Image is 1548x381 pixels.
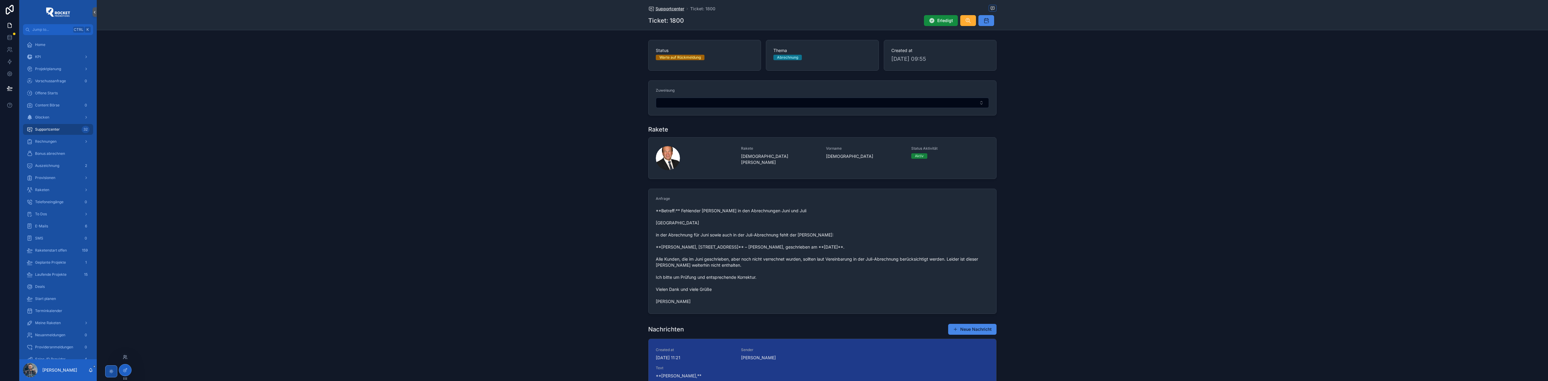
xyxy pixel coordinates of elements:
[23,257,93,268] a: Geplante Projekte1
[73,27,84,33] span: Ctrl
[23,245,93,256] a: Raketenstart offen159
[35,333,65,337] span: Neuanmeldungen
[648,16,684,25] h1: Ticket: 1800
[82,235,89,242] div: 0
[19,35,97,359] div: scrollable content
[23,281,93,292] a: Deals
[35,284,45,289] span: Deals
[35,224,48,229] span: E-Mails
[82,223,89,230] div: 6
[35,54,41,59] span: KPI
[82,126,89,133] div: 32
[23,233,93,244] a: SMS0
[80,247,89,254] div: 159
[23,24,93,35] button: Jump to...CtrlK
[35,272,67,277] span: Laufende Projekte
[23,51,93,62] a: KPI
[656,355,734,361] span: [DATE] 11:21
[82,259,89,266] div: 1
[826,153,904,159] span: [DEMOGRAPHIC_DATA]
[655,6,684,12] span: Supportcenter
[35,200,63,204] span: Telefoneingänge
[915,153,924,159] div: Aktiv
[46,7,70,17] img: App logo
[35,236,43,241] span: SMS
[23,112,93,123] a: Glocken
[23,269,93,280] a: Laufende Projekte15
[35,42,45,47] span: Home
[648,125,668,134] h1: Rakete
[35,345,73,350] span: Provideranmeldungen
[690,6,715,12] a: Ticket: 1800
[82,77,89,85] div: 0
[35,187,49,192] span: Raketen
[648,325,684,334] h1: Nachrichten
[656,88,675,93] span: Zuweisung
[23,160,93,171] a: Auszeichnung2
[82,356,89,363] div: 4
[35,103,60,108] span: Content Börse
[656,366,989,370] span: Text
[23,209,93,220] a: To Dos
[23,148,93,159] a: Bonus abrechnen
[23,317,93,328] a: Meine Raketen
[891,55,989,63] span: [DATE] 09:55
[948,324,997,335] button: Neue Nachricht
[656,196,670,201] span: Anfrage
[35,296,56,301] span: Start planen
[23,184,93,195] a: Raketen
[35,212,47,217] span: To Dos
[23,172,93,183] a: Provisionen
[82,102,89,109] div: 0
[891,47,989,54] span: Created at
[35,139,57,144] span: Rechnungen
[35,79,66,83] span: Vorschussanfrage
[911,146,989,151] span: Status Aktivität
[35,115,49,120] span: Glocken
[656,47,753,54] span: Status
[23,63,93,74] a: Projektplanung
[32,27,71,32] span: Jump to...
[23,136,93,147] a: Rechnungen
[777,55,798,60] div: Abrechnung
[35,163,59,168] span: Auszeichnung
[656,98,989,108] button: Select Button
[82,271,89,278] div: 15
[23,88,93,99] a: Offene Starts
[656,208,989,304] span: **Betreff:** Fehlender [PERSON_NAME] in den Abrechnungen Juni und Juli [GEOGRAPHIC_DATA] in der A...
[23,354,93,365] a: Sales-ID Provider4
[82,198,89,206] div: 0
[35,67,61,71] span: Projektplanung
[23,39,93,50] a: Home
[35,248,67,253] span: Raketenstart offen
[23,293,93,304] a: Start planen
[649,138,996,179] a: Rakete[DEMOGRAPHIC_DATA][PERSON_NAME]Vorname[DEMOGRAPHIC_DATA]Status AktivitätAktiv
[82,331,89,339] div: 0
[23,76,93,86] a: Vorschussanfrage0
[82,344,89,351] div: 0
[924,15,958,26] button: Erledigt
[741,146,819,151] span: Rakete
[35,357,66,362] span: Sales-ID Provider
[42,367,77,373] p: [PERSON_NAME]
[35,175,55,180] span: Provisionen
[826,146,904,151] span: Vorname
[23,100,93,111] a: Content Börse0
[23,197,93,207] a: Telefoneingänge0
[85,27,90,32] span: K
[659,55,701,60] div: Warte auf Rückmeldung
[773,47,871,54] span: Thema
[23,330,93,340] a: Neuanmeldungen0
[35,127,60,132] span: Supportcenter
[937,18,953,24] span: Erledigt
[35,91,58,96] span: Offene Starts
[741,355,776,361] span: [PERSON_NAME]
[82,162,89,169] div: 2
[648,6,684,12] a: Supportcenter
[23,124,93,135] a: Supportcenter32
[35,308,62,313] span: Terminkalender
[23,221,93,232] a: E-Mails6
[741,347,819,352] span: Sender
